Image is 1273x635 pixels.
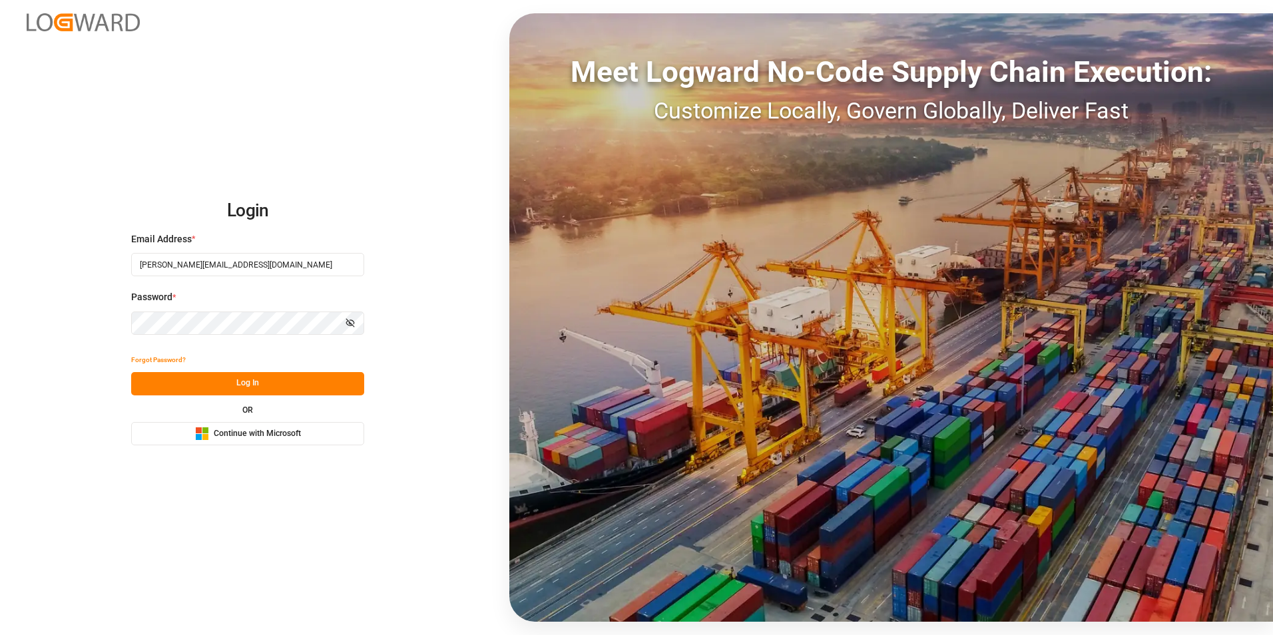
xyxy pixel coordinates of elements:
[214,428,301,440] span: Continue with Microsoft
[131,232,192,246] span: Email Address
[131,253,364,276] input: Enter your email
[27,13,140,31] img: Logward_new_orange.png
[131,190,364,232] h2: Login
[131,422,364,445] button: Continue with Microsoft
[131,290,172,304] span: Password
[242,406,253,414] small: OR
[509,50,1273,94] div: Meet Logward No-Code Supply Chain Execution:
[131,349,186,372] button: Forgot Password?
[509,94,1273,128] div: Customize Locally, Govern Globally, Deliver Fast
[131,372,364,395] button: Log In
